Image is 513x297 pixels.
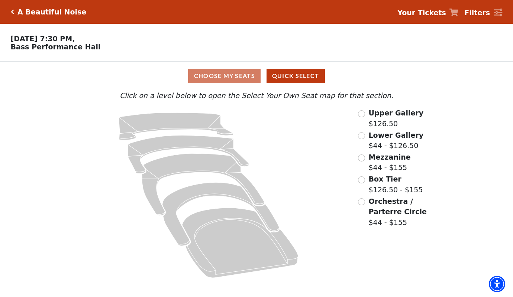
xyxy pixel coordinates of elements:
[464,9,490,17] strong: Filters
[70,90,444,101] p: Click on a level below to open the Select Your Own Seat map for that section.
[489,276,505,292] div: Accessibility Menu
[17,8,86,16] h5: A Beautiful Noise
[397,7,458,18] a: Your Tickets
[358,154,365,161] input: Mezzanine$44 - $155
[369,152,411,173] label: $44 - $155
[182,208,298,278] path: Orchestra / Parterre Circle - Seats Available: 25
[369,131,424,139] span: Lower Gallery
[369,153,411,161] span: Mezzanine
[119,113,233,140] path: Upper Gallery - Seats Available: 300
[369,197,427,216] span: Orchestra / Parterre Circle
[369,175,401,183] span: Box Tier
[267,69,325,83] button: Quick Select
[369,196,444,228] label: $44 - $155
[358,110,365,117] input: Upper Gallery$126.50
[369,109,424,117] span: Upper Gallery
[358,132,365,139] input: Lower Gallery$44 - $126.50
[369,108,424,129] label: $126.50
[397,9,446,17] strong: Your Tickets
[358,198,365,205] input: Orchestra / Parterre Circle$44 - $155
[369,174,423,195] label: $126.50 - $155
[11,9,14,14] a: Click here to go back to filters
[369,130,424,151] label: $44 - $126.50
[358,176,365,183] input: Box Tier$126.50 - $155
[464,7,502,18] a: Filters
